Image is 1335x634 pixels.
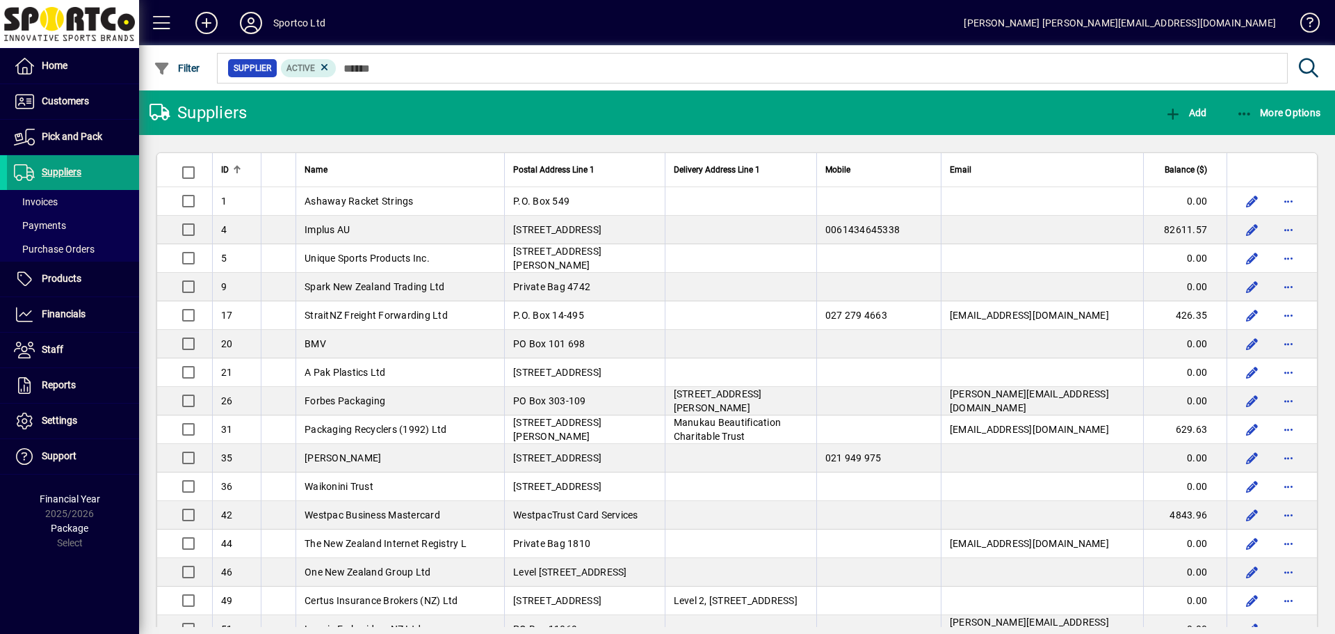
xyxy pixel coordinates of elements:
[1143,415,1227,444] td: 629.63
[229,10,273,35] button: Profile
[1161,100,1210,125] button: Add
[950,538,1109,549] span: [EMAIL_ADDRESS][DOMAIN_NAME]
[51,523,88,534] span: Package
[305,196,414,207] span: Ashaway Racket Strings
[1165,107,1206,118] span: Add
[305,452,381,463] span: [PERSON_NAME]
[825,162,850,177] span: Mobile
[42,450,76,461] span: Support
[221,452,233,463] span: 35
[305,162,327,177] span: Name
[305,424,447,435] span: Packaging Recyclers (1992) Ltd
[513,595,601,606] span: [STREET_ADDRESS]
[950,388,1109,413] span: [PERSON_NAME][EMAIL_ADDRESS][DOMAIN_NAME]
[221,281,227,292] span: 9
[1236,107,1321,118] span: More Options
[513,281,590,292] span: Private Bag 4742
[513,452,601,463] span: [STREET_ADDRESS]
[305,224,350,235] span: Implus AU
[42,95,89,106] span: Customers
[305,367,386,378] span: A Pak Plastics Ltd
[1143,444,1227,473] td: 0.00
[149,102,247,124] div: Suppliers
[305,338,326,349] span: BMV
[1143,330,1227,358] td: 0.00
[221,424,233,435] span: 31
[7,404,139,438] a: Settings
[221,162,252,177] div: ID
[1241,589,1263,612] button: Edit
[221,338,233,349] span: 20
[1233,100,1325,125] button: More Options
[1277,504,1300,526] button: More options
[7,190,139,214] a: Invoices
[7,120,139,154] a: Pick and Pack
[1277,219,1300,241] button: More options
[1241,247,1263,269] button: Edit
[1143,358,1227,387] td: 0.00
[305,595,458,606] span: Certus Insurance Brokers (NZ) Ltd
[513,196,569,207] span: P.O. Box 549
[1241,561,1263,583] button: Edit
[1277,333,1300,355] button: More options
[14,196,58,207] span: Invoices
[305,566,430,578] span: One New Zealand Group Ltd
[950,310,1109,321] span: [EMAIL_ADDRESS][DOMAIN_NAME]
[950,162,971,177] span: Email
[305,310,448,321] span: StraitNZ Freight Forwarding Ltd
[42,379,76,390] span: Reports
[221,196,227,207] span: 1
[1277,276,1300,298] button: More options
[7,297,139,332] a: Financials
[154,63,200,74] span: Filter
[7,262,139,296] a: Products
[221,253,227,264] span: 5
[1143,530,1227,558] td: 0.00
[825,162,932,177] div: Mobile
[1165,162,1207,177] span: Balance ($)
[42,344,63,355] span: Staff
[825,224,900,235] span: 0061434645338
[1290,3,1318,48] a: Knowledge Base
[184,10,229,35] button: Add
[1277,532,1300,555] button: More options
[1143,587,1227,615] td: 0.00
[305,281,444,292] span: Spark New Zealand Trading Ltd
[1277,247,1300,269] button: More options
[221,595,233,606] span: 49
[1143,501,1227,530] td: 4843.96
[286,63,315,73] span: Active
[221,566,233,578] span: 46
[674,417,782,442] span: Manukau Beautification Charitable Trust
[305,395,385,406] span: Forbes Packaging
[513,538,590,549] span: Private Bag 1810
[1241,333,1263,355] button: Edit
[305,481,373,492] span: Waikonini Trust
[221,538,233,549] span: 44
[950,424,1109,435] span: [EMAIL_ADDRESS][DOMAIN_NAME]
[1277,190,1300,212] button: More options
[513,417,601,442] span: [STREET_ADDRESS][PERSON_NAME]
[1241,304,1263,326] button: Edit
[1277,589,1300,612] button: More options
[1241,361,1263,383] button: Edit
[42,308,86,319] span: Financials
[513,162,594,177] span: Postal Address Line 1
[1143,273,1227,301] td: 0.00
[1143,558,1227,587] td: 0.00
[7,49,139,84] a: Home
[1241,390,1263,412] button: Edit
[305,509,440,521] span: Westpac Business Mastercard
[825,310,887,321] span: 027 279 4663
[674,388,762,413] span: [STREET_ADDRESS][PERSON_NAME]
[950,162,1135,177] div: Email
[1277,390,1300,412] button: More options
[513,224,601,235] span: [STREET_ADDRESS]
[42,60,67,71] span: Home
[305,162,496,177] div: Name
[1277,361,1300,383] button: More options
[1277,561,1300,583] button: More options
[281,59,337,77] mat-chip: Activation Status: Active
[273,12,325,34] div: Sportco Ltd
[513,481,601,492] span: [STREET_ADDRESS]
